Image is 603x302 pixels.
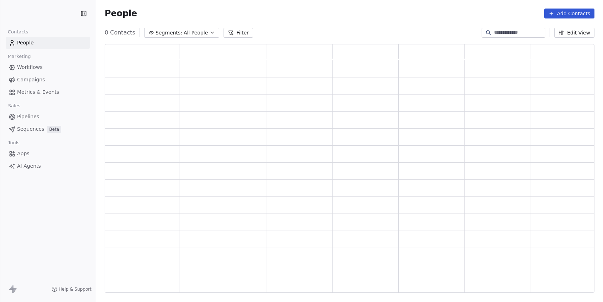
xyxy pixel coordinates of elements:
span: Apps [17,150,30,157]
span: Tools [5,137,22,148]
a: AI Agents [6,160,90,172]
span: Beta [47,126,61,133]
button: Add Contacts [544,9,594,18]
span: Sequences [17,125,44,133]
a: Campaigns [6,74,90,86]
span: Pipelines [17,113,39,120]
span: Segments: [156,29,182,37]
a: Apps [6,148,90,160]
span: Contacts [5,27,31,37]
a: Workflows [6,61,90,73]
a: SequencesBeta [6,123,90,135]
span: Workflows [17,64,43,71]
span: Campaigns [17,76,45,83]
span: Help & Support [59,286,91,292]
a: Metrics & Events [6,86,90,98]
span: 0 Contacts [105,28,135,37]
span: Sales [5,101,23,111]
span: Marketing [5,51,34,62]
a: People [6,37,90,49]
span: Metrics & Events [17,88,59,96]
a: Pipelines [6,111,90,123]
button: Filter [224,28,253,38]
span: People [105,8,137,19]
button: Edit View [554,28,594,38]
div: grid [105,60,596,293]
a: Help & Support [52,286,91,292]
span: AI Agents [17,162,41,170]
span: All People [184,29,208,37]
span: People [17,39,34,47]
